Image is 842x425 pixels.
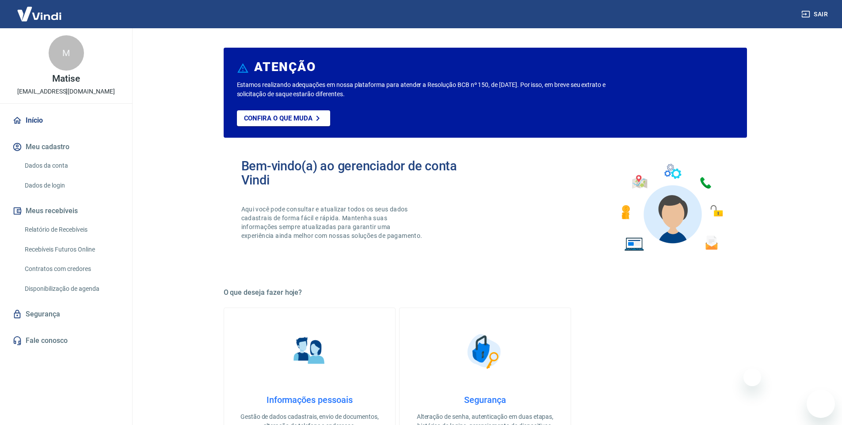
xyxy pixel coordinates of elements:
[11,305,122,324] a: Segurança
[17,87,115,96] p: [EMAIL_ADDRESS][DOMAIN_NAME]
[21,280,122,298] a: Disponibilização de agenda
[244,114,312,122] p: Confira o que muda
[254,63,316,71] h6: ATENÇÃO
[237,110,330,126] a: Confira o que muda
[21,221,122,239] a: Relatório de Recebíveis
[287,329,331,373] img: Informações pessoais
[463,329,507,373] img: Segurança
[11,331,122,350] a: Fale conosco
[414,395,556,405] h4: Segurança
[238,395,381,405] h4: Informações pessoais
[800,6,831,23] button: Sair
[11,111,122,130] a: Início
[21,260,122,278] a: Contratos com credores
[237,80,634,99] p: Estamos realizando adequações em nossa plataforma para atender a Resolução BCB nº 150, de [DATE]....
[11,201,122,221] button: Meus recebíveis
[11,137,122,157] button: Meu cadastro
[613,159,729,256] img: Imagem de um avatar masculino com diversos icones exemplificando as funcionalidades do gerenciado...
[241,159,485,187] h2: Bem-vindo(a) ao gerenciador de conta Vindi
[21,177,122,195] a: Dados de login
[49,35,84,71] div: M
[11,0,68,27] img: Vindi
[807,390,835,418] iframe: Botão para abrir a janela de mensagens
[241,205,424,240] p: Aqui você pode consultar e atualizar todos os seus dados cadastrais de forma fácil e rápida. Mant...
[21,157,122,175] a: Dados da conta
[224,288,747,297] h5: O que deseja fazer hoje?
[743,369,761,386] iframe: Fechar mensagem
[21,241,122,259] a: Recebíveis Futuros Online
[52,74,80,83] p: Matise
